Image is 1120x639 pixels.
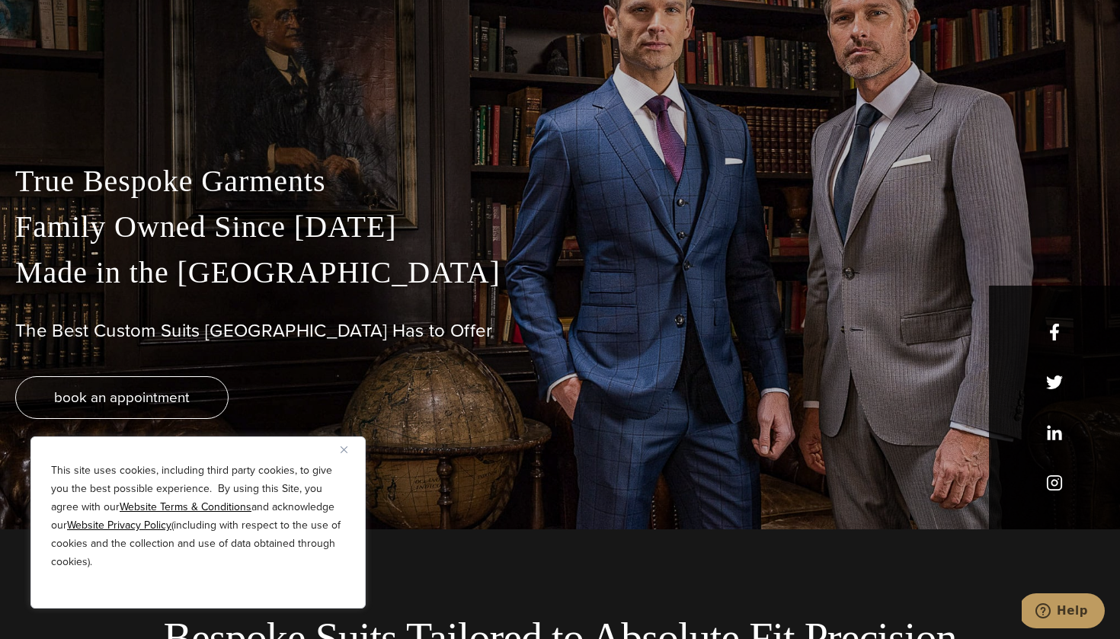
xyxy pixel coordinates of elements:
[15,320,1105,342] h1: The Best Custom Suits [GEOGRAPHIC_DATA] Has to Offer
[15,376,229,419] a: book an appointment
[120,499,251,515] a: Website Terms & Conditions
[67,517,171,533] a: Website Privacy Policy
[341,446,347,453] img: Close
[15,158,1105,296] p: True Bespoke Garments Family Owned Since [DATE] Made in the [GEOGRAPHIC_DATA]
[54,386,190,408] span: book an appointment
[341,440,359,458] button: Close
[51,462,345,571] p: This site uses cookies, including third party cookies, to give you the best possible experience. ...
[1022,593,1105,631] iframe: Opens a widget where you can chat to one of our agents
